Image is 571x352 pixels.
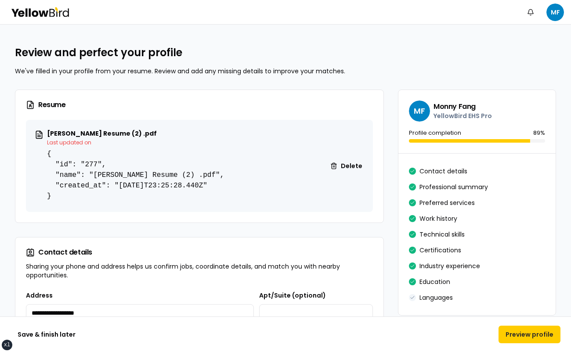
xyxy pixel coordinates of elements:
[434,111,492,120] p: YellowBird EHS Pro
[419,227,465,241] button: Technical skills
[419,212,457,226] button: Work history
[47,139,224,146] p: Last updated on
[11,326,83,343] button: Save & finish later
[419,291,453,305] button: Languages
[533,129,545,137] p: 89 %
[419,180,488,194] button: Professional summary
[26,262,373,280] p: Sharing your phone and address helps us confirm jobs, coordinate details, and match you with near...
[409,129,461,137] p: Profile completion
[15,67,556,75] p: We've filled in your profile from your resume. Review and add any missing details to improve your...
[47,130,224,136] p: [PERSON_NAME] Resume (2) .pdf
[419,164,467,178] button: Contact details
[323,157,369,175] button: Delete
[419,259,480,273] button: Industry experience
[419,275,450,289] button: Education
[546,4,564,21] span: MF
[26,101,373,109] h3: Resume
[409,101,430,122] span: MF
[47,149,224,201] pre: { "id": "277", "name": "[PERSON_NAME] Resume (2) .pdf", "created_at": "[DATE]T23:25:28.440Z" }
[341,162,362,170] span: Delete
[4,341,10,348] div: xl
[499,326,560,343] button: Preview profile
[419,243,461,257] button: Certifications
[434,102,492,111] h3: Monny Fang
[419,196,475,210] button: Preferred services
[259,291,326,300] label: Apt/Suite (optional)
[26,291,53,300] label: Address
[15,46,556,60] h2: Review and perfect your profile
[38,249,92,256] div: Contact details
